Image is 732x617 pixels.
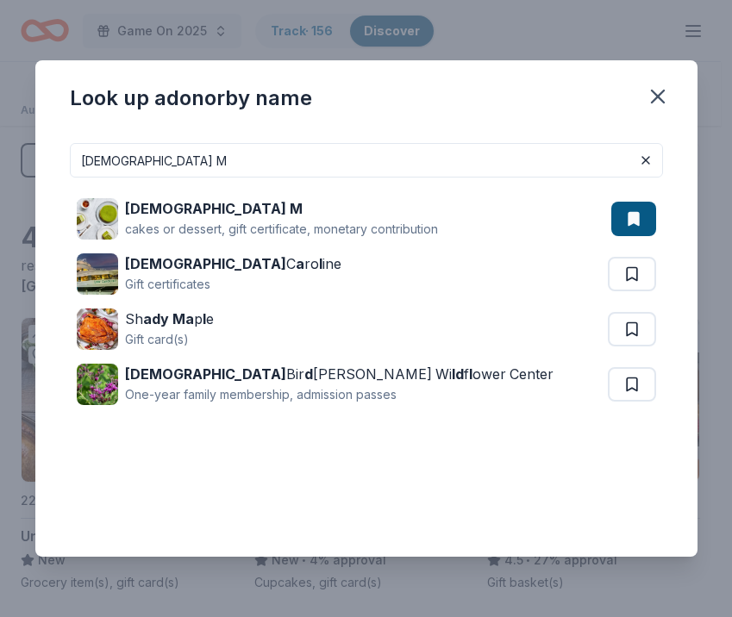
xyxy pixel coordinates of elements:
[77,253,118,295] img: Image for Lady Caroline
[125,274,341,295] div: Gift certificates
[452,365,464,383] strong: ld
[143,310,194,327] strong: ady Ma
[125,365,286,383] strong: [DEMOGRAPHIC_DATA]
[77,198,118,240] img: Image for Lady M
[125,255,286,272] strong: [DEMOGRAPHIC_DATA]
[70,143,663,178] input: Search
[319,255,322,272] strong: l
[203,310,206,327] strong: l
[70,84,312,112] div: Look up a donor by name
[125,329,214,350] div: Gift card(s)
[125,384,554,405] div: One-year family membership, admission passes
[304,365,313,383] strong: d
[125,200,303,217] strong: [DEMOGRAPHIC_DATA] M
[77,308,118,350] img: Image for Shady Maple
[296,255,304,272] strong: a
[125,253,341,274] div: C ro ine
[125,364,554,384] div: Bir [PERSON_NAME] Wi f ower Center
[125,219,438,240] div: cakes or dessert, gift certificate, monetary contribution
[77,364,118,405] img: Image for Lady Bird Johnson Wildflower Center
[469,365,472,383] strong: l
[125,308,214,329] div: Sh p e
